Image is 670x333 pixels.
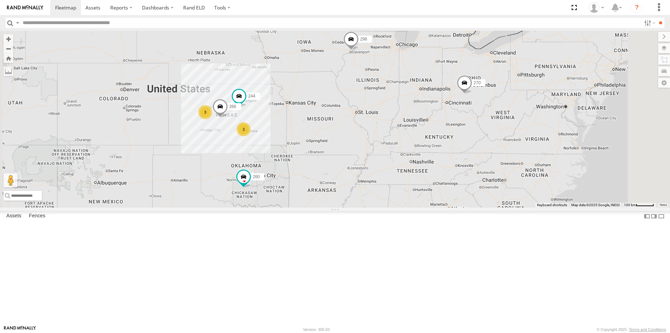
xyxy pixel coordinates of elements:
[641,18,656,28] label: Search Filter Options
[658,78,670,88] label: Map Settings
[303,327,330,332] div: Version: 305.03
[4,326,36,333] a: Visit our Website
[253,174,260,179] span: 260
[622,203,656,208] button: Map Scale: 100 km per 48 pixels
[198,105,212,119] div: 3
[360,37,367,42] span: 298
[237,122,251,136] div: 3
[537,203,567,208] button: Keyboard shortcuts
[660,203,667,206] a: Terms
[586,2,606,13] div: Mary Lewis
[597,327,666,332] div: © Copyright 2025 -
[624,203,636,207] span: 100 km
[650,211,657,221] label: Dock Summary Table to the Right
[658,211,665,221] label: Hide Summary Table
[3,44,13,53] button: Zoom out
[3,211,25,221] label: Assets
[629,327,666,332] a: Terms and Conditions
[474,80,481,85] span: 270
[571,203,620,207] span: Map data ©2025 Google, INEGI
[3,53,13,63] button: Zoom Home
[643,211,650,221] label: Dock Summary Table to the Left
[7,5,43,10] img: rand-logo.svg
[15,18,20,28] label: Search Query
[248,94,255,99] span: 244
[631,2,642,13] i: ?
[25,211,49,221] label: Fences
[229,104,236,109] span: 266
[3,173,17,187] button: Drag Pegman onto the map to open Street View
[3,66,13,76] label: Measure
[3,34,13,44] button: Zoom in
